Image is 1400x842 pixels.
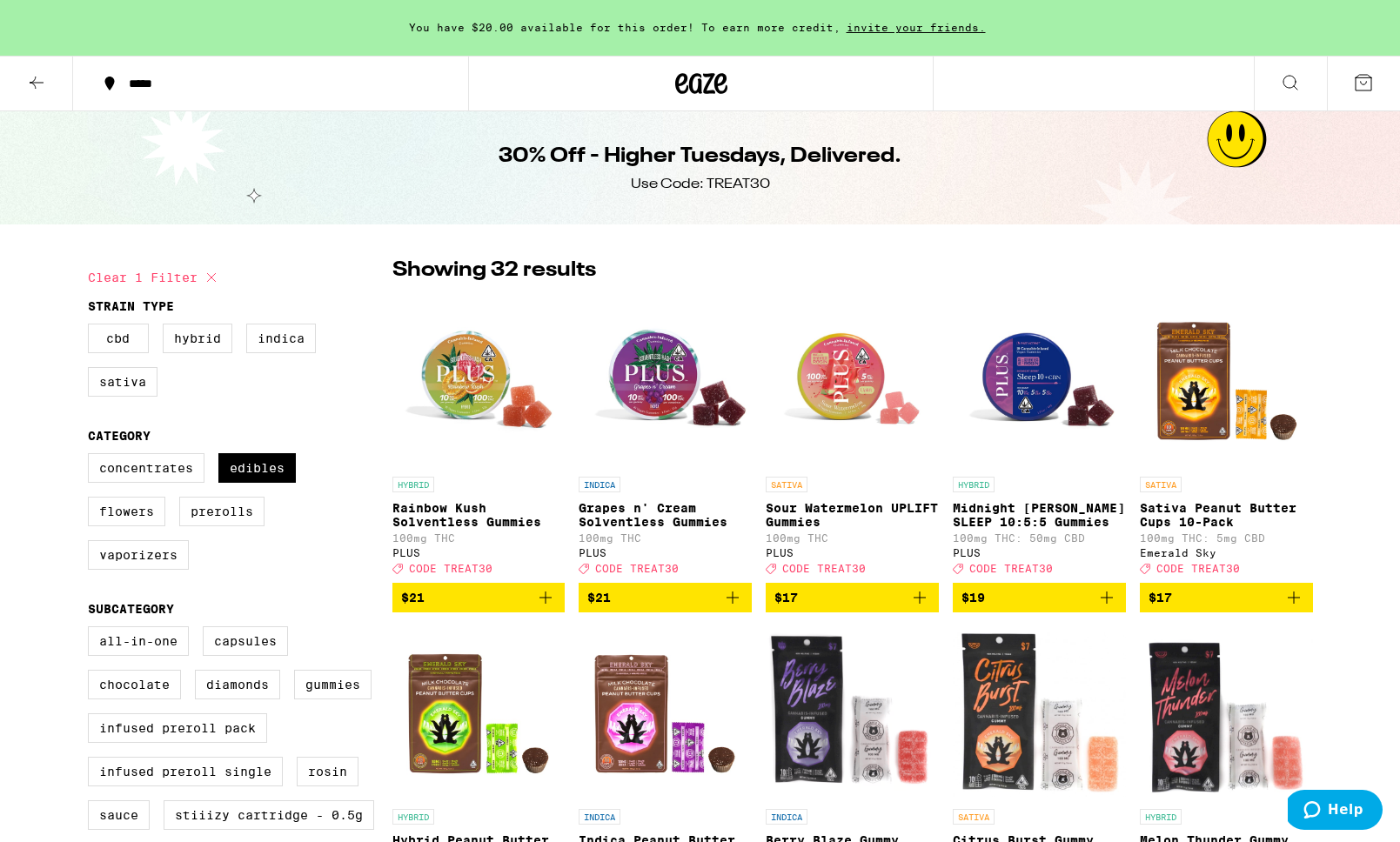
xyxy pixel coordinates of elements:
label: Capsules [203,626,288,656]
p: 100mg THC [392,532,566,544]
div: PLUS [953,547,1126,558]
p: HYBRID [1140,809,1182,825]
button: Add to bag [1140,583,1313,612]
iframe: Opens a widget where you can find more information [1288,790,1383,833]
p: 100mg THC: 5mg CBD [1140,532,1313,544]
label: STIIIZY Cartridge - 0.5g [164,800,374,830]
label: Sauce [88,800,150,830]
legend: Strain Type [88,299,174,313]
img: Emerald Sky - Citrus Burst Gummy [953,626,1126,800]
legend: Subcategory [88,602,174,616]
label: Edibles [218,453,296,483]
img: Emerald Sky - Melon Thunder Gummy [1140,626,1313,800]
div: PLUS [766,547,939,558]
a: Open page for Grapes n' Cream Solventless Gummies from PLUS [579,294,752,583]
label: Chocolate [88,670,181,699]
p: SATIVA [1140,477,1182,492]
button: Add to bag [953,583,1126,612]
img: PLUS - Sour Watermelon UPLIFT Gummies [766,294,939,468]
label: All-In-One [88,626,189,656]
p: SATIVA [953,809,995,825]
span: $17 [1149,591,1172,605]
p: Sour Watermelon UPLIFT Gummies [766,501,939,529]
span: $19 [961,591,985,605]
a: Open page for Midnight Berry SLEEP 10:5:5 Gummies from PLUS [953,294,1126,583]
p: 100mg THC [579,532,752,544]
span: invite your friends. [841,22,992,33]
label: Gummies [294,670,372,699]
img: Emerald Sky - Berry Blaze Gummy [766,626,939,800]
span: $17 [774,591,798,605]
span: CODE TREAT30 [595,563,679,574]
p: Grapes n' Cream Solventless Gummies [579,501,752,529]
label: Flowers [88,497,165,526]
a: Open page for Sativa Peanut Butter Cups 10-Pack from Emerald Sky [1140,294,1313,583]
div: PLUS [392,547,566,558]
span: $21 [587,591,611,605]
img: Emerald Sky - Hybrid Peanut Butter Cups 10-Pack [392,626,566,800]
button: Add to bag [392,583,566,612]
label: Rosin [297,757,358,786]
p: INDICA [579,477,620,492]
p: Sativa Peanut Butter Cups 10-Pack [1140,501,1313,529]
button: Clear 1 filter [88,256,222,299]
p: 100mg THC [766,532,939,544]
label: Infused Preroll Pack [88,713,267,743]
p: SATIVA [766,477,807,492]
label: Infused Preroll Single [88,757,283,786]
span: You have $20.00 available for this order! To earn more credit, [409,22,841,33]
span: CODE TREAT30 [409,563,492,574]
button: Add to bag [766,583,939,612]
span: CODE TREAT30 [1156,563,1240,574]
img: PLUS - Rainbow Kush Solventless Gummies [392,294,566,468]
button: Add to bag [579,583,752,612]
img: Emerald Sky - Sativa Peanut Butter Cups 10-Pack [1140,294,1313,468]
div: PLUS [579,547,752,558]
img: PLUS - Grapes n' Cream Solventless Gummies [579,294,752,468]
img: Emerald Sky - Indica Peanut Butter Cups 10-Pack [579,626,752,800]
p: HYBRID [392,477,434,492]
label: Hybrid [163,324,232,353]
label: Prerolls [179,497,265,526]
div: Emerald Sky [1140,547,1313,558]
label: Indica [246,324,316,353]
span: $21 [401,591,425,605]
span: CODE TREAT30 [969,563,1053,574]
p: INDICA [766,809,807,825]
a: Open page for Rainbow Kush Solventless Gummies from PLUS [392,294,566,583]
h1: 30% Off - Higher Tuesdays, Delivered. [499,142,901,171]
p: Rainbow Kush Solventless Gummies [392,501,566,529]
a: Open page for Sour Watermelon UPLIFT Gummies from PLUS [766,294,939,583]
p: Midnight [PERSON_NAME] SLEEP 10:5:5 Gummies [953,501,1126,529]
div: Use Code: TREAT30 [631,175,770,194]
label: CBD [88,324,149,353]
legend: Category [88,429,151,443]
p: INDICA [579,809,620,825]
span: CODE TREAT30 [782,563,866,574]
label: Diamonds [195,670,280,699]
label: Vaporizers [88,540,189,570]
img: PLUS - Midnight Berry SLEEP 10:5:5 Gummies [953,294,1126,468]
p: HYBRID [392,809,434,825]
label: Concentrates [88,453,204,483]
p: Showing 32 results [392,256,596,285]
p: HYBRID [953,477,995,492]
p: 100mg THC: 50mg CBD [953,532,1126,544]
label: Sativa [88,367,157,397]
